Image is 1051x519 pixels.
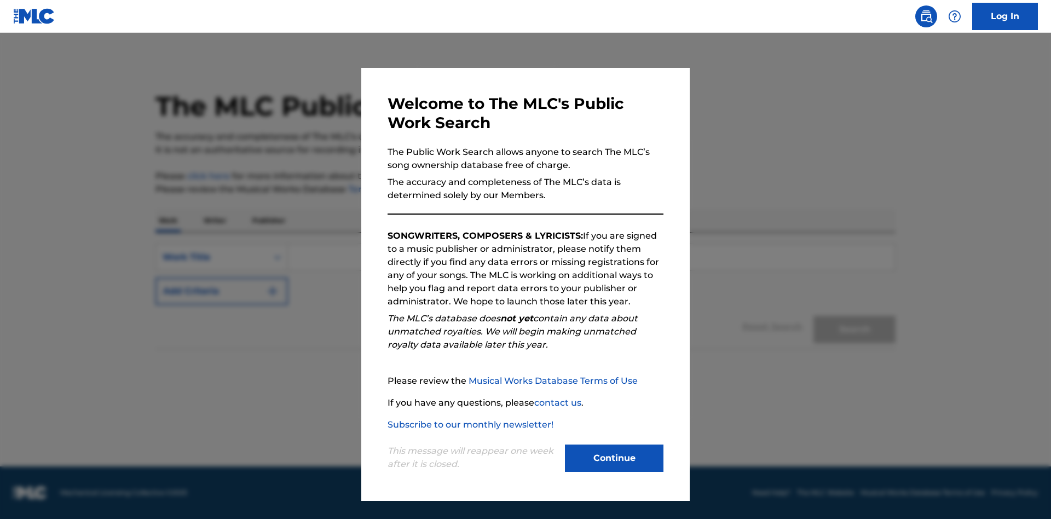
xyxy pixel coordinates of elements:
h3: Welcome to The MLC's Public Work Search [388,94,663,132]
p: The accuracy and completeness of The MLC’s data is determined solely by our Members. [388,176,663,202]
a: Public Search [915,5,937,27]
img: MLC Logo [13,8,55,24]
iframe: Chat Widget [996,466,1051,519]
em: The MLC’s database does contain any data about unmatched royalties. We will begin making unmatche... [388,313,638,350]
p: If you are signed to a music publisher or administrator, please notify them directly if you find ... [388,229,663,308]
p: Please review the [388,374,663,388]
p: The Public Work Search allows anyone to search The MLC’s song ownership database free of charge. [388,146,663,172]
strong: SONGWRITERS, COMPOSERS & LYRICISTS: [388,230,583,241]
strong: not yet [500,313,533,324]
button: Continue [565,445,663,472]
img: help [948,10,961,23]
p: If you have any questions, please . [388,396,663,410]
img: search [920,10,933,23]
div: Help [944,5,966,27]
p: This message will reappear one week after it is closed. [388,445,558,471]
a: contact us [534,397,581,408]
a: Log In [972,3,1038,30]
a: Musical Works Database Terms of Use [469,376,638,386]
a: Subscribe to our monthly newsletter! [388,419,553,430]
